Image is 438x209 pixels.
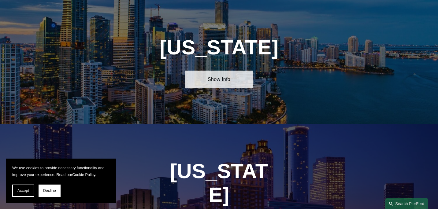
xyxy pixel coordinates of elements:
[168,159,271,207] h1: [US_STATE]
[12,165,110,178] p: We use cookies to provide necessary functionality and improve your experience. Read our .
[72,173,95,177] a: Cookie Policy
[12,185,34,197] button: Accept
[6,159,116,203] section: Cookie banner
[185,71,253,88] a: Show Info
[17,189,29,193] span: Accept
[43,189,56,193] span: Decline
[39,185,61,197] button: Decline
[385,198,428,209] a: Search this site
[150,35,288,59] h1: [US_STATE]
